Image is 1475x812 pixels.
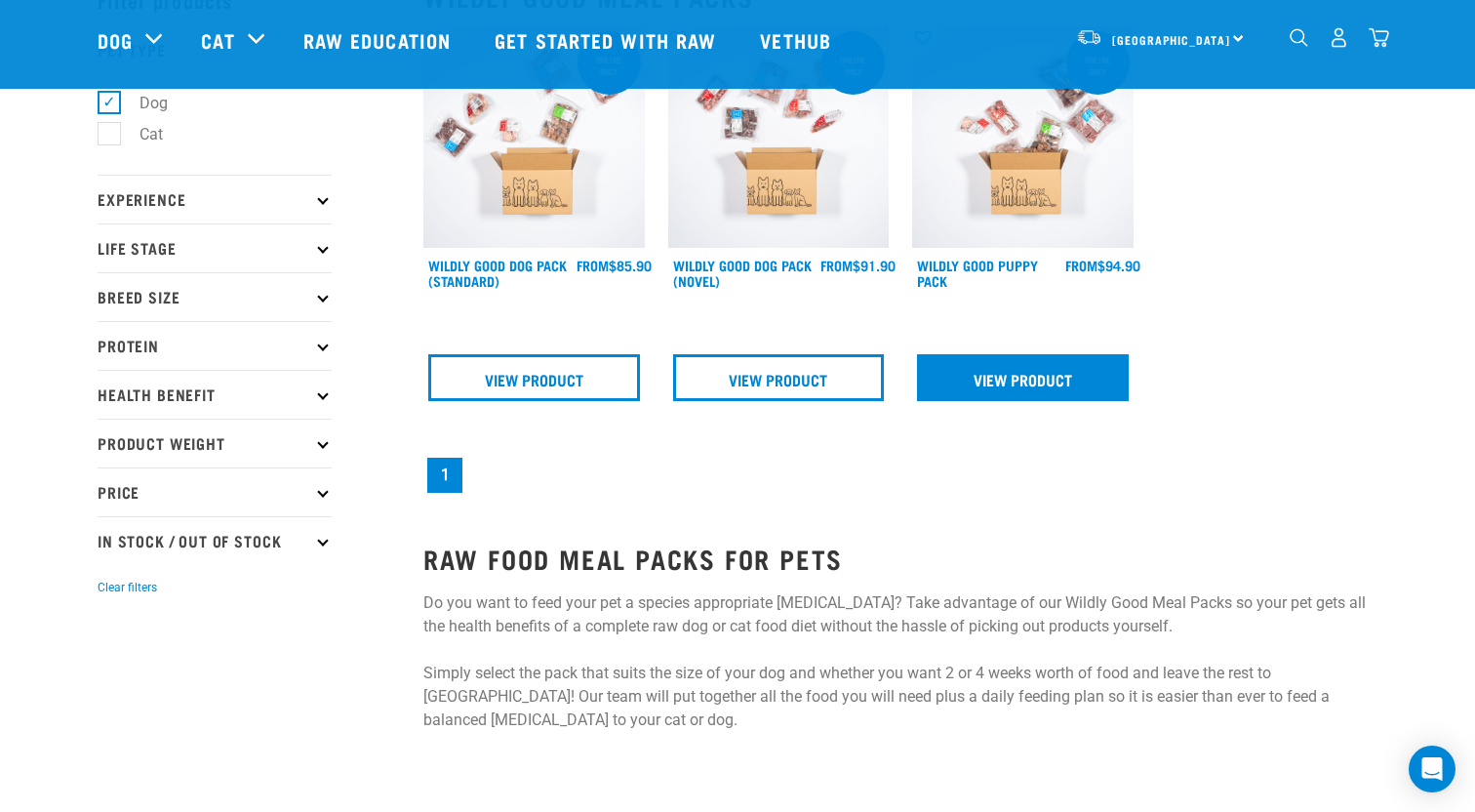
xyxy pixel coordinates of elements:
[423,27,645,249] img: Dog 0 2sec
[98,223,332,272] p: Life Stage
[98,419,332,467] p: Product Weight
[1409,746,1455,792] div: Open Intercom Messenger
[98,467,332,516] p: Price
[820,262,853,268] span: FROM
[427,458,462,493] a: Page 1
[108,91,176,115] label: Dog
[1369,27,1389,48] img: home-icon@2x.png
[577,258,652,273] div: $85.90
[1076,28,1102,46] img: van-moving.png
[1065,262,1097,268] span: FROM
[917,354,1129,401] a: View Product
[98,516,332,565] p: In Stock / Out Of Stock
[668,27,890,249] img: Dog Novel 0 2sec
[98,175,332,223] p: Experience
[475,1,740,79] a: Get started with Raw
[284,1,475,79] a: Raw Education
[423,454,1377,497] nav: pagination
[98,272,332,321] p: Breed Size
[912,27,1134,249] img: Puppy 0 2sec
[820,258,896,273] div: $91.90
[917,262,1038,284] a: Wildly Good Puppy Pack
[1290,28,1308,47] img: home-icon-1@2x.png
[1065,258,1140,273] div: $94.90
[423,550,843,565] strong: RAW FOOD MEAL PACKS FOR PETS
[98,321,332,370] p: Protein
[98,579,157,596] button: Clear filters
[1112,36,1230,43] span: [GEOGRAPHIC_DATA]
[98,370,332,419] p: Health Benefit
[740,1,856,79] a: Vethub
[577,262,609,268] span: FROM
[98,25,133,55] a: Dog
[201,25,234,55] a: Cat
[108,122,171,146] label: Cat
[673,262,812,284] a: Wildly Good Dog Pack (Novel)
[1329,27,1349,48] img: user.png
[428,354,640,401] a: View Product
[428,262,567,284] a: Wildly Good Dog Pack (Standard)
[673,354,885,401] a: View Product
[423,591,1377,732] p: Do you want to feed your pet a species appropriate [MEDICAL_DATA]? Take advantage of our Wildly G...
